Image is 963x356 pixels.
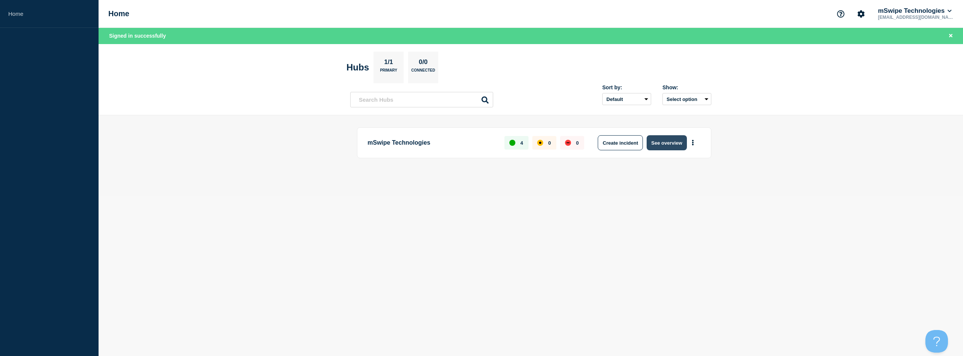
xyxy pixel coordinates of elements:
p: mSwipe Technologies [368,135,496,150]
div: up [509,140,515,146]
select: Sort by [602,93,651,105]
span: Signed in successfully [109,33,166,39]
p: Connected [411,68,435,76]
button: Select option [662,93,711,105]
button: Account settings [853,6,869,22]
button: Support [833,6,849,22]
button: mSwipe Technologies [876,7,953,15]
p: [EMAIL_ADDRESS][DOMAIN_NAME] [876,15,955,20]
button: Close banner [946,32,955,40]
p: 1/1 [381,58,396,68]
div: Sort by: [602,84,651,90]
button: See overview [647,135,687,150]
p: 0 [548,140,551,146]
p: 0 [576,140,579,146]
iframe: Help Scout Beacon - Open [925,330,948,353]
button: More actions [688,136,698,150]
div: down [565,140,571,146]
div: affected [537,140,543,146]
p: 4 [520,140,523,146]
div: Show: [662,84,711,90]
button: Create incident [598,135,643,150]
p: 0/0 [416,58,431,68]
h2: Hubs [346,62,369,73]
input: Search Hubs [350,92,493,107]
h1: Home [108,9,129,18]
p: Primary [380,68,397,76]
